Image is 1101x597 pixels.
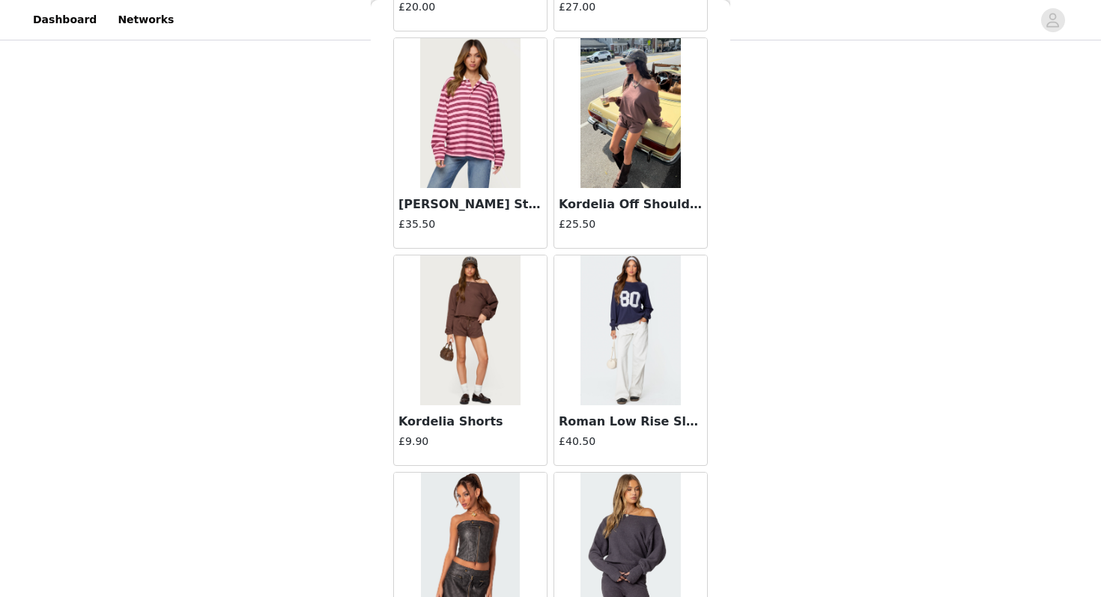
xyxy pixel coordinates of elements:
h4: £9.90 [398,434,542,449]
img: Kordelia Shorts [420,255,520,405]
h4: £35.50 [398,216,542,232]
img: Roman Low Rise Slouchy Jeans [580,255,680,405]
div: avatar [1046,8,1060,32]
img: Kordelia Off Shoulder Sweatshirt [580,38,680,188]
h4: £40.50 [559,434,703,449]
h3: Kordelia Shorts [398,413,542,431]
a: Networks [109,3,183,37]
h3: Roman Low Rise Slouchy Jeans [559,413,703,431]
h4: £25.50 [559,216,703,232]
a: Dashboard [24,3,106,37]
h3: Kordelia Off Shoulder Sweatshirt [559,196,703,213]
img: Maureen Striped Polo Sweatshirt [420,38,520,188]
h3: [PERSON_NAME] Striped Polo Sweatshirt [398,196,542,213]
